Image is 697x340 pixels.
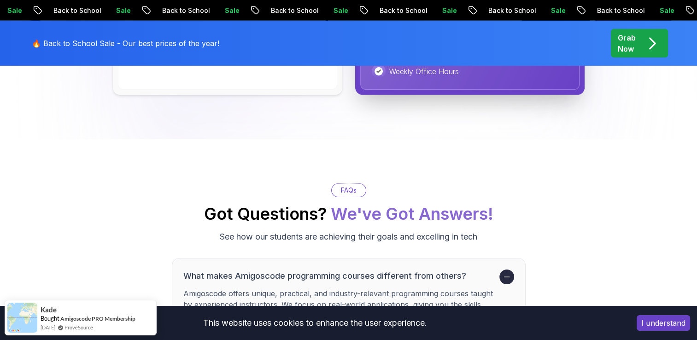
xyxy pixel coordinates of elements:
p: 🔥 Back to School Sale - Our best prices of the year! [32,38,219,49]
p: Grab Now [618,32,636,54]
p: Back to School [588,6,650,15]
p: Sale [107,6,136,15]
a: Amigoscode PRO Membership [60,315,135,322]
p: Back to School [262,6,324,15]
p: Sale [216,6,245,15]
p: Back to School [370,6,433,15]
p: Back to School [479,6,542,15]
span: Bought [41,315,59,322]
p: Sale [324,6,354,15]
h2: Got Questions? [204,205,493,223]
p: FAQs [341,186,357,195]
p: Back to School [44,6,107,15]
span: [DATE] [41,323,55,331]
p: Sale [433,6,463,15]
button: What makes Amigoscode programming courses different from others?Amigoscode offers unique, practic... [172,258,526,333]
button: Accept cookies [637,315,690,331]
p: Weekly Office Hours [389,66,459,77]
p: Back to School [153,6,216,15]
p: Amigoscode offers unique, practical, and industry-relevant programming courses taught by experien... [183,288,496,321]
p: Sale [650,6,680,15]
div: This website uses cookies to enhance the user experience. [7,313,623,333]
span: Kade [41,306,57,314]
img: provesource social proof notification image [7,303,37,333]
a: ProveSource [64,323,93,331]
h3: What makes Amigoscode programming courses different from others? [183,270,496,282]
p: Sale [542,6,571,15]
span: We've Got Answers! [331,204,493,224]
p: See how our students are achieving their goals and excelling in tech [220,230,477,243]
